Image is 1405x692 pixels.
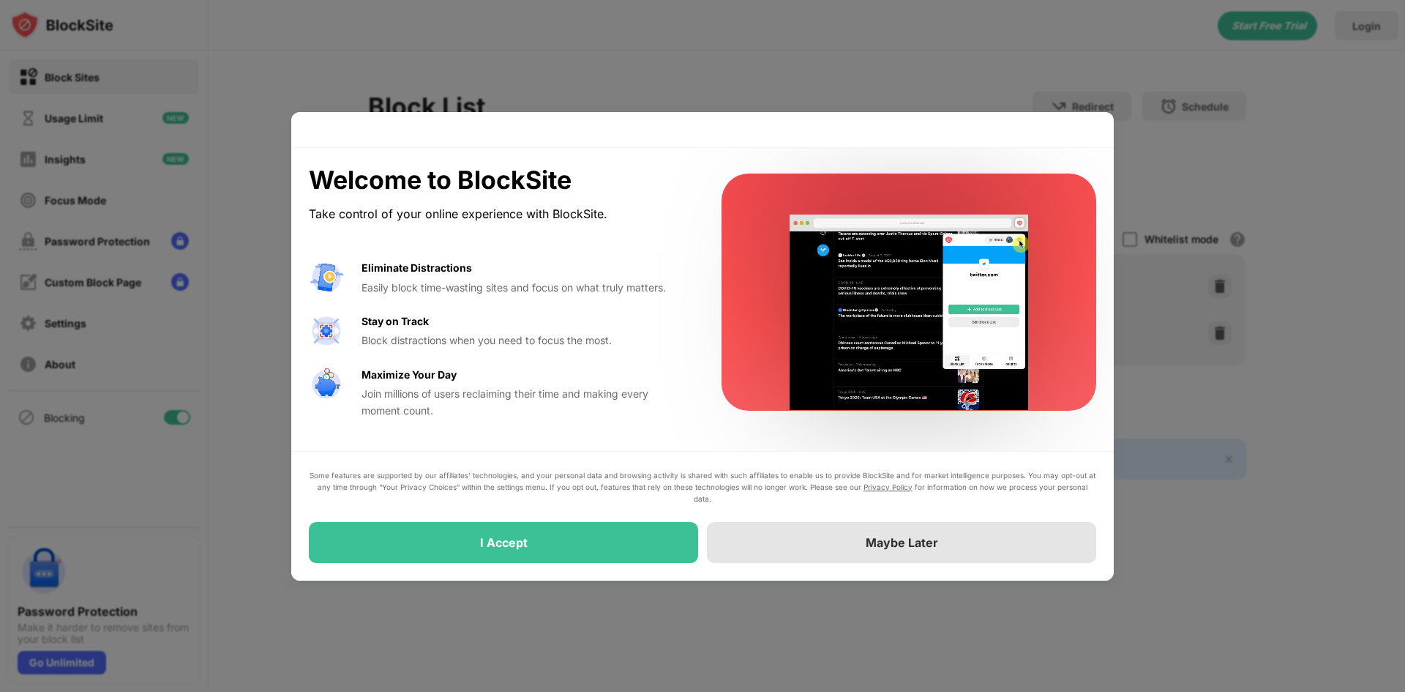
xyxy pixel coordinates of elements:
div: Easily block time-wasting sites and focus on what truly matters. [361,280,686,296]
a: Privacy Policy [863,483,913,491]
img: value-avoid-distractions.svg [309,260,344,295]
img: value-focus.svg [309,313,344,349]
div: Take control of your online experience with BlockSite. [309,204,686,225]
div: Block distractions when you need to focus the most. [361,332,686,349]
div: Welcome to BlockSite [309,165,686,196]
div: Maybe Later [866,535,938,550]
div: Stay on Track [361,313,429,330]
div: Eliminate Distractions [361,260,472,276]
div: Maximize Your Day [361,367,457,383]
img: value-safe-time.svg [309,367,344,402]
div: Some features are supported by our affiliates’ technologies, and your personal data and browsing ... [309,469,1096,505]
div: Join millions of users reclaiming their time and making every moment count. [361,386,686,419]
div: I Accept [480,535,528,550]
